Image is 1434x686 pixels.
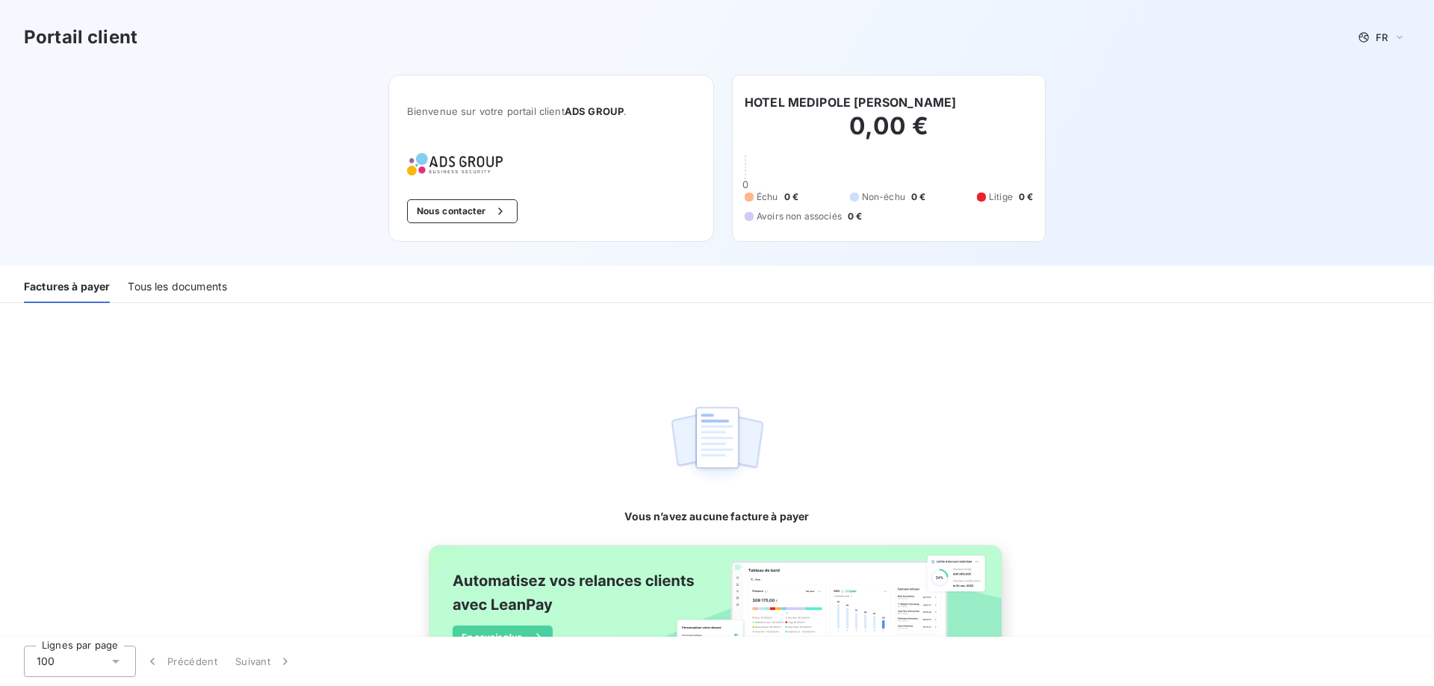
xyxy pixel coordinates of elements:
[624,509,809,524] span: Vous n’avez aucune facture à payer
[862,190,905,204] span: Non-échu
[745,111,1033,156] h2: 0,00 €
[1019,190,1033,204] span: 0 €
[757,210,842,223] span: Avoirs non associés
[742,178,748,190] span: 0
[745,93,956,111] h6: HOTEL MEDIPOLE [PERSON_NAME]
[757,190,778,204] span: Échu
[911,190,925,204] span: 0 €
[226,646,302,677] button: Suivant
[128,272,227,303] div: Tous les documents
[407,153,503,175] img: Company logo
[136,646,226,677] button: Précédent
[848,210,862,223] span: 0 €
[565,105,624,117] span: ADS GROUP
[989,190,1013,204] span: Litige
[37,654,55,669] span: 100
[784,190,798,204] span: 0 €
[24,272,110,303] div: Factures à payer
[24,24,137,51] h3: Portail client
[1376,31,1388,43] span: FR
[669,399,765,491] img: empty state
[407,105,695,117] span: Bienvenue sur votre portail client .
[407,199,518,223] button: Nous contacter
